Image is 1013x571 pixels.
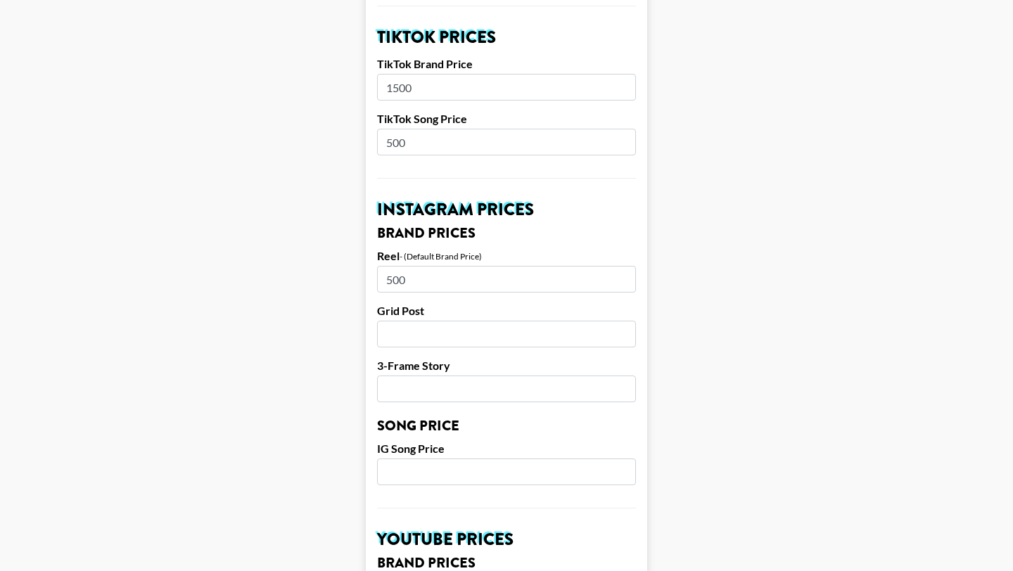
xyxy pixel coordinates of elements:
h3: Brand Prices [377,556,636,570]
label: IG Song Price [377,442,636,456]
label: TikTok Brand Price [377,57,636,71]
div: - (Default Brand Price) [400,251,482,262]
label: Reel [377,249,400,263]
h2: Instagram Prices [377,201,636,218]
label: 3-Frame Story [377,359,636,373]
h3: Brand Prices [377,226,636,240]
h2: TikTok Prices [377,29,636,46]
label: TikTok Song Price [377,112,636,126]
h3: Song Price [377,419,636,433]
h2: YouTube Prices [377,531,636,548]
label: Grid Post [377,304,636,318]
